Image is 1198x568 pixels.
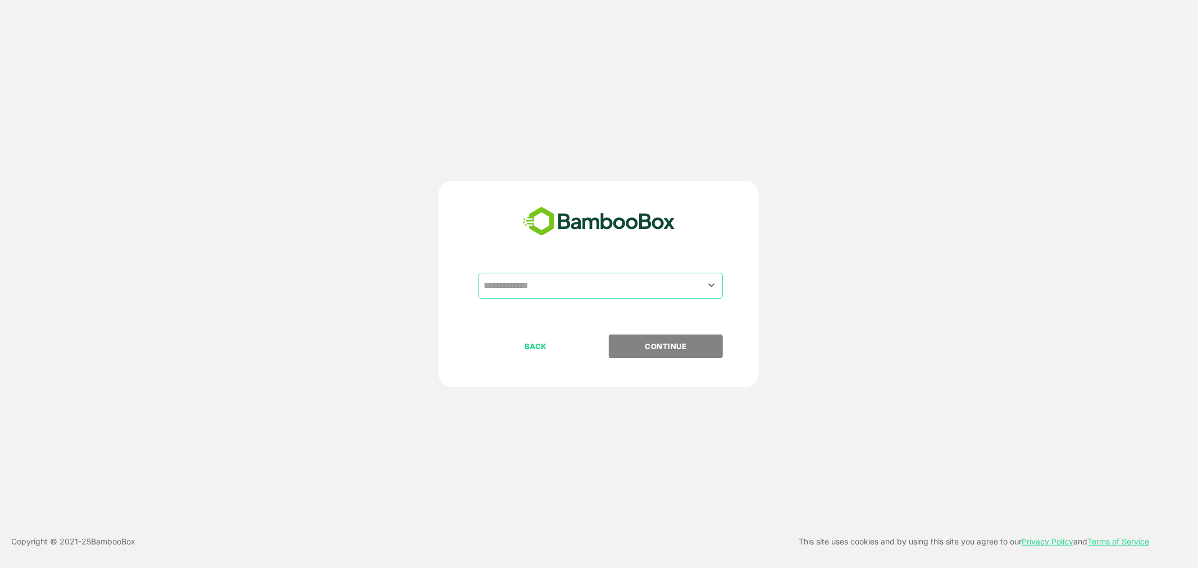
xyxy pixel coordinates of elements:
[480,340,592,352] p: BACK
[1087,537,1149,546] a: Terms of Service
[609,335,723,358] button: CONTINUE
[610,340,722,352] p: CONTINUE
[704,278,719,293] button: Open
[11,535,135,548] p: Copyright © 2021- 25 BambooBox
[517,203,681,240] img: bamboobox
[1022,537,1073,546] a: Privacy Policy
[479,335,593,358] button: BACK
[799,535,1149,548] p: This site uses cookies and by using this site you agree to our and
